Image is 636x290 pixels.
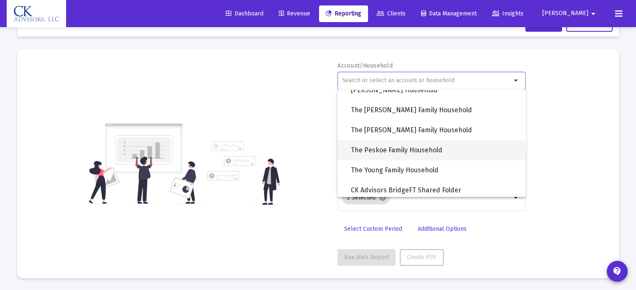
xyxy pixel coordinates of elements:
span: Reporting [326,10,361,17]
span: [PERSON_NAME] Household [351,80,519,100]
mat-chip: 2 Selected [342,191,390,204]
img: reporting [87,122,202,205]
button: Create PDF [400,249,444,266]
span: Select Custom Period [344,225,402,232]
button: [PERSON_NAME] [532,5,608,22]
a: Reporting [319,5,368,22]
mat-chip-list: Selection [342,189,511,206]
mat-icon: contact_support [612,266,622,276]
span: The [PERSON_NAME] Family Household [351,120,519,140]
span: [PERSON_NAME] [542,10,588,17]
a: Insights [485,5,530,22]
mat-icon: arrow_drop_down [511,76,521,86]
span: Data Management [421,10,477,17]
a: Revenue [272,5,317,22]
a: Data Management [414,5,483,22]
img: Dashboard [13,5,60,22]
span: CK Advisors BridgeFT Shared Folder [351,180,519,200]
span: Run Web Report [344,254,389,261]
span: The [PERSON_NAME] Family Household [351,100,519,120]
button: Run Web Report [337,249,396,266]
span: Dashboard [226,10,263,17]
span: Create PDF [407,254,437,261]
span: The Young Family Household [351,160,519,180]
span: The Peskoe Family Household [351,140,519,160]
a: Clients [370,5,412,22]
span: Revenue [279,10,310,17]
a: Dashboard [219,5,270,22]
mat-icon: arrow_drop_down [511,193,521,203]
span: Additional Options [418,225,467,232]
span: Insights [492,10,524,17]
span: Clients [377,10,406,17]
img: reporting-alt [207,141,280,205]
label: Account/Household [337,62,393,69]
mat-icon: arrow_drop_down [588,5,598,22]
input: Search or select an account or household [342,77,511,84]
mat-icon: cancel [379,194,386,202]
